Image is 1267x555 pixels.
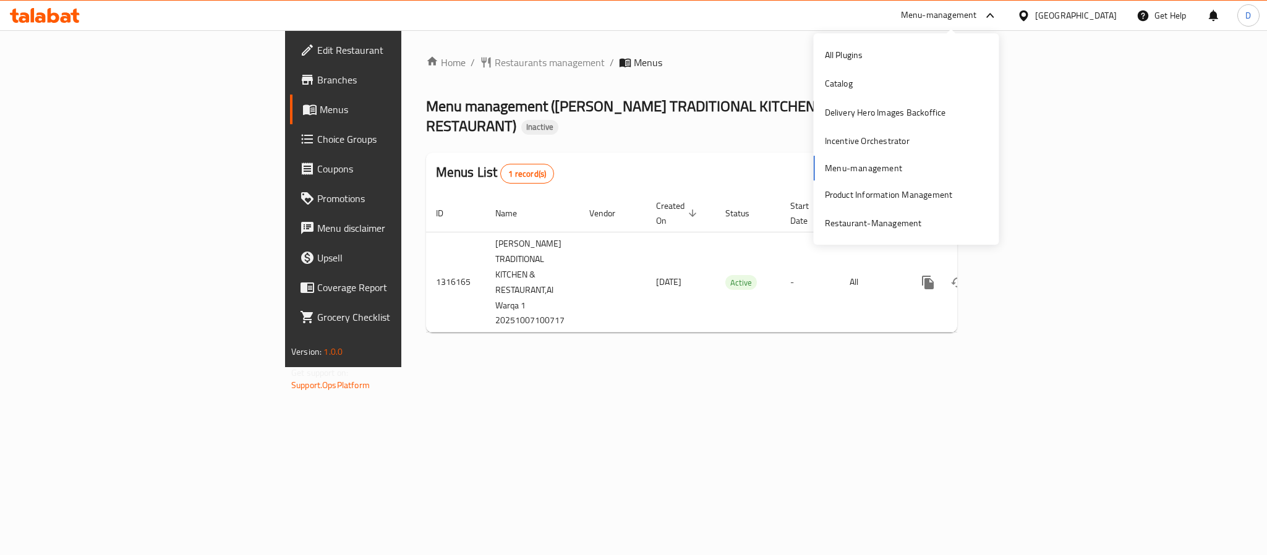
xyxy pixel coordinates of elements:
a: Menu disclaimer [290,213,497,243]
a: Coverage Report [290,273,497,302]
span: Status [725,206,766,221]
a: Upsell [290,243,497,273]
td: [PERSON_NAME] TRADITIONAL KITCHEN & RESTAURANT,Al Warqa 1 20251007100717 [485,232,579,333]
span: Edit Restaurant [317,43,487,57]
span: Menu management ( [PERSON_NAME] TRADITIONAL KITCHEN & RESTAURANT ) [426,92,829,140]
div: Total records count [500,164,554,184]
div: [GEOGRAPHIC_DATA] [1035,9,1117,22]
td: - [780,232,840,333]
td: All [840,232,903,333]
button: Change Status [943,268,973,297]
span: [DATE] [656,274,681,290]
a: Support.OpsPlatform [291,377,370,393]
span: ID [436,206,459,221]
span: Created On [656,198,701,228]
div: Active [725,275,757,290]
span: Restaurants management [495,55,605,70]
span: Coverage Report [317,280,487,295]
span: Name [495,206,533,221]
span: 1.0.0 [323,344,343,360]
a: Coupons [290,154,497,184]
span: Menus [320,102,487,117]
span: 1 record(s) [501,168,553,180]
span: Branches [317,72,487,87]
h2: Menus List [436,163,554,184]
a: Choice Groups [290,124,497,154]
span: Upsell [317,250,487,265]
span: Active [725,276,757,290]
span: Choice Groups [317,132,487,146]
a: Edit Restaurant [290,35,497,65]
div: Product Information Management [825,188,953,201]
span: Version: [291,344,322,360]
div: Incentive Orchestrator [825,134,910,148]
a: Promotions [290,184,497,213]
span: Coupons [317,161,487,176]
div: All Plugins [825,48,863,62]
span: Inactive [521,122,558,132]
nav: breadcrumb [426,55,957,70]
div: Catalog [825,77,853,90]
span: Menus [634,55,662,70]
div: Delivery Hero Images Backoffice [825,106,946,119]
span: D [1245,9,1251,22]
div: Inactive [521,120,558,135]
span: Menu disclaimer [317,221,487,235]
span: Start Date [790,198,825,228]
div: Menu-management [901,8,977,23]
a: Grocery Checklist [290,302,497,332]
li: / [610,55,614,70]
a: Restaurants management [480,55,605,70]
span: Grocery Checklist [317,310,487,324]
span: Get support on: [291,365,348,381]
span: Promotions [317,191,487,206]
a: Menus [290,95,497,124]
table: enhanced table [426,195,1042,333]
a: Branches [290,65,497,95]
button: more [913,268,943,297]
div: Restaurant-Management [825,216,922,230]
span: Vendor [589,206,631,221]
